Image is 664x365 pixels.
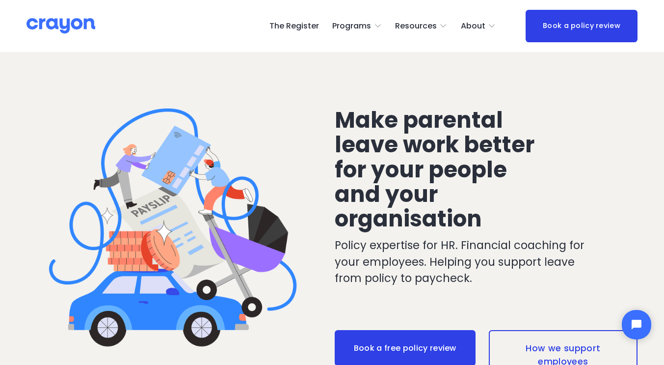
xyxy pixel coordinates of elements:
a: The Register [269,18,319,34]
span: Resources [395,19,437,33]
a: folder dropdown [461,18,496,34]
p: Policy expertise for HR. Financial coaching for your employees. Helping you support leave from po... [335,237,586,287]
span: Make parental leave work better for your people and your organisation [335,105,539,234]
a: folder dropdown [332,18,382,34]
a: folder dropdown [395,18,448,34]
span: Programs [332,19,371,33]
span: About [461,19,485,33]
iframe: Tidio Chat [613,302,660,348]
a: Book a policy review [526,10,637,42]
img: Crayon [27,17,95,34]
